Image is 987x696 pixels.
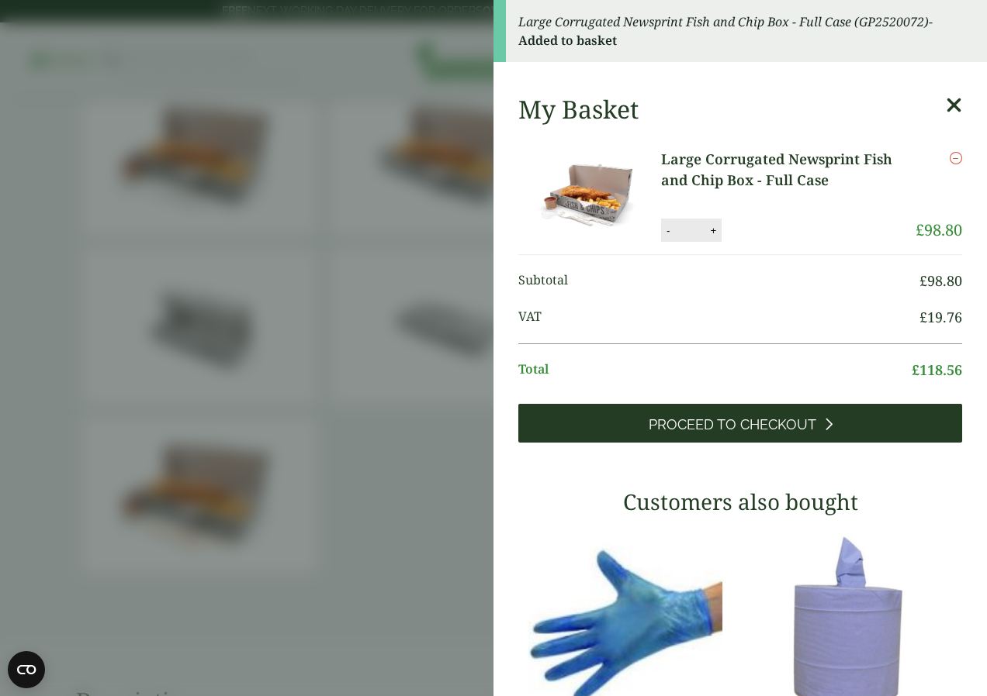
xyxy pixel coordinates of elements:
button: - [662,224,674,237]
h3: Customers also bought [518,489,962,515]
bdi: 98.80 [919,271,962,290]
bdi: 98.80 [916,219,962,240]
span: £ [912,360,919,379]
a: Proceed to Checkout [518,404,962,443]
button: Open CMP widget [8,651,45,688]
em: Large Corrugated Newsprint Fish and Chip Box - Full Case (GP2520072) [518,13,929,30]
bdi: 118.56 [912,360,962,379]
span: Proceed to Checkout [649,416,816,433]
span: Total [518,360,912,381]
span: Subtotal [518,270,919,291]
span: £ [916,219,924,240]
a: Remove this item [950,149,962,167]
bdi: 19.76 [919,308,962,326]
strong: Added to basket [518,32,617,49]
a: Large Corrugated Newsprint Fish and Chip Box - Full Case [661,149,916,191]
span: £ [919,308,927,326]
span: VAT [518,307,919,328]
h2: My Basket [518,95,639,124]
button: + [705,224,721,237]
span: £ [919,271,927,290]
